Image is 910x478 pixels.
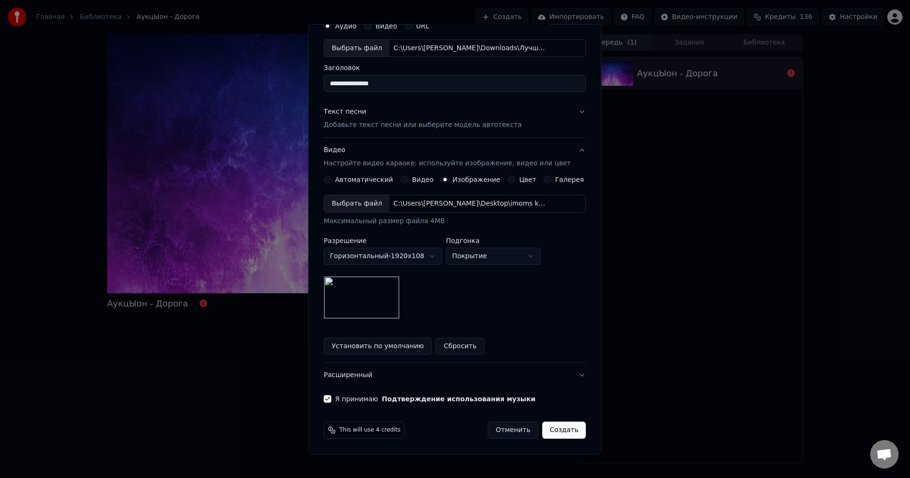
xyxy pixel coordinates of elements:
[555,176,584,183] label: Галерея
[324,107,366,117] div: Текст песни
[324,64,586,71] label: Заголовок
[335,22,356,29] label: Аудио
[453,176,500,183] label: Изображение
[519,176,537,183] label: Цвет
[324,237,442,244] label: Разрешение
[324,138,586,176] button: ВидеоНастройте видео караоке: используйте изображение, видео или цвет
[436,338,485,355] button: Сбросить
[324,216,586,226] div: Максимальный размер файла 4MB
[324,120,522,130] p: Добавьте текст песни или выберите модель автотекста
[324,195,390,212] div: Выбрать файл
[339,426,400,434] span: This will use 4 credits
[324,363,586,388] button: Расширенный
[416,22,429,29] label: URL
[324,176,586,362] div: ВидеоНастройте видео караоке: используйте изображение, видео или цвет
[324,338,432,355] button: Установить по умолчанию
[335,176,393,183] label: Автоматический
[324,99,586,137] button: Текст песниДобавьте текст песни или выберите модель автотекста
[324,39,390,56] div: Выбрать файл
[390,199,551,208] div: C:\Users\[PERSON_NAME]\Desktop\imoms kaliningrad\0 IMIX\РООООООК\годрок\1.jpg
[488,422,538,439] button: Отменить
[390,43,551,53] div: C:\Users\[PERSON_NAME]\Downloads\Лучшие песни русского рока\АукцЫон - Дорога.mp3
[324,145,571,168] div: Видео
[335,396,536,402] label: Я принимаю
[382,396,536,402] button: Я принимаю
[324,159,571,168] p: Настройте видео караоке: используйте изображение, видео или цвет
[542,422,586,439] button: Создать
[375,22,397,29] label: Видео
[412,176,434,183] label: Видео
[446,237,541,244] label: Подгонка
